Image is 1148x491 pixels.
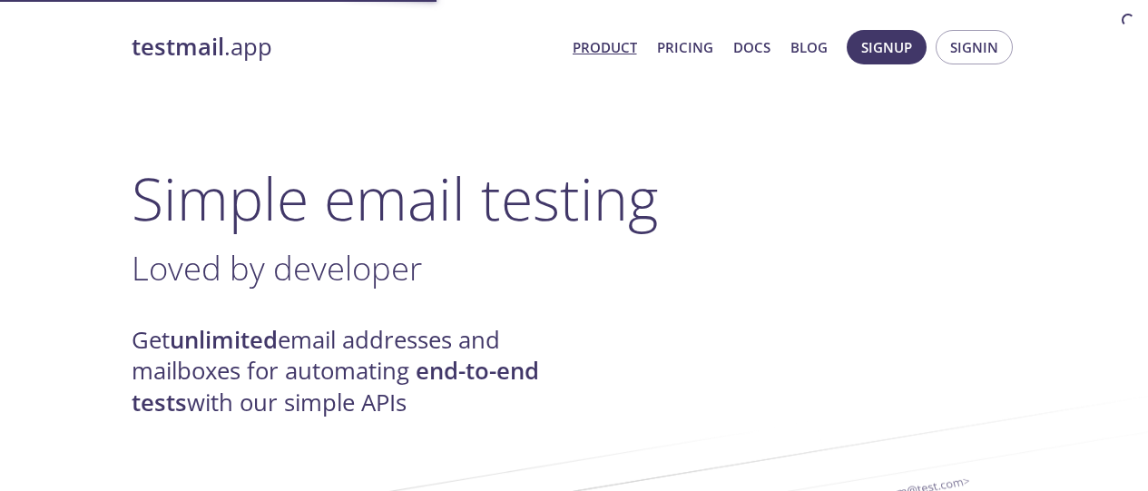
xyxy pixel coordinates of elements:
[573,35,637,59] a: Product
[132,32,558,63] a: testmail.app
[657,35,713,59] a: Pricing
[936,30,1013,64] button: Signin
[132,163,1017,233] h1: Simple email testing
[861,35,912,59] span: Signup
[132,325,574,418] h4: Get email addresses and mailboxes for automating with our simple APIs
[132,245,422,290] span: Loved by developer
[847,30,927,64] button: Signup
[950,35,998,59] span: Signin
[132,31,224,63] strong: testmail
[733,35,770,59] a: Docs
[790,35,828,59] a: Blog
[132,355,539,417] strong: end-to-end tests
[170,324,278,356] strong: unlimited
